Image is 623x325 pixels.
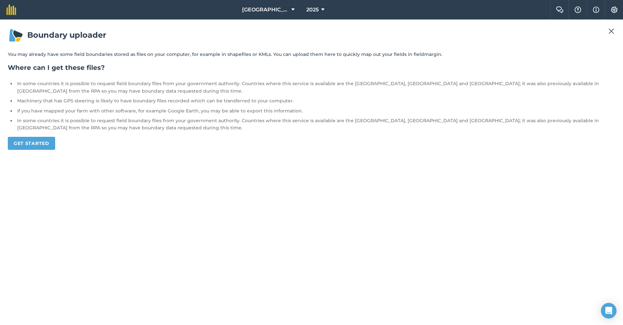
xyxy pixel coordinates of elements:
[8,27,615,43] h1: Boundary uploader
[16,107,615,114] li: If you have mapped your farm with other software, for example Google Earth, you may be able to ex...
[8,51,615,58] p: You may already have some field boundaries stored as files on your computer, for example in shape...
[242,6,289,14] span: [GEOGRAPHIC_DATA]
[608,27,614,35] img: svg+xml;base64,PHN2ZyB4bWxucz0iaHR0cDovL3d3dy53My5vcmcvMjAwMC9zdmciIHdpZHRoPSIyMiIgaGVpZ2h0PSIzMC...
[556,6,564,13] img: Two speech bubbles overlapping with the left bubble in the forefront
[601,303,617,318] div: Open Intercom Messenger
[8,137,55,150] a: Get started
[16,97,615,104] li: Machinery that has GPS steering is likely to have boundary files recorded which can be transferre...
[16,80,615,95] li: In some countries it is possible to request field boundary files from your government authority. ...
[306,6,319,14] span: 2025
[16,117,615,132] li: In some countries it is possible to request field boundary files from your government authority. ...
[574,6,582,13] img: A question mark icon
[8,63,615,72] h2: Where can I get these files?
[6,5,16,15] img: fieldmargin Logo
[593,6,599,14] img: svg+xml;base64,PHN2ZyB4bWxucz0iaHR0cDovL3d3dy53My5vcmcvMjAwMC9zdmciIHdpZHRoPSIxNyIgaGVpZ2h0PSIxNy...
[610,6,618,13] img: A cog icon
